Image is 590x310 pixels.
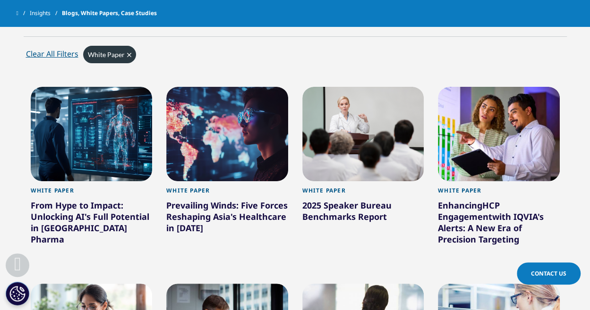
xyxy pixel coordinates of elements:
a: Contact Us [517,262,581,285]
div: White Paper [302,187,424,200]
a: White Paper Prevailing Winds: Five Forces Reshaping Asia's Healthcare in [DATE] [166,181,288,258]
span: Engagement [438,211,492,222]
button: Cookies Settings [6,282,29,305]
div: Active filters [24,43,567,73]
div: White Paper [438,187,560,200]
div: White Paper [31,187,153,200]
svg: Clear [127,53,131,57]
span: Blogs, White Papers, Case Studies [62,5,157,22]
div: Clear All Filters [26,48,78,59]
span: Contact Us [531,269,566,277]
div: Enhancing with IQVIA's Alerts: A New Era of Precision Targeting [438,200,560,249]
div: 2025 Speaker Bureau Benchmarks Report [302,200,424,226]
a: White Paper EnhancingHCP Engagementwith IQVIA's Alerts: A New Era of Precision Targeting [438,181,560,269]
div: Remove inclusion filter on White Paper [83,46,136,63]
div: Prevailing Winds: Five Forces Reshaping Asia's Healthcare in [DATE] [166,200,288,237]
a: Insights [30,5,62,22]
a: White Paper From Hype to Impact: Unlocking AI's Full Potential in [GEOGRAPHIC_DATA] Pharma [31,181,153,269]
span: HCP [482,200,500,211]
div: White Paper [166,187,288,200]
div: From Hype to Impact: Unlocking AI's Full Potential in [GEOGRAPHIC_DATA] Pharma [31,200,153,249]
a: White Paper 2025 Speaker Bureau Benchmarks Report [302,181,424,247]
span: White Paper [88,50,125,59]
